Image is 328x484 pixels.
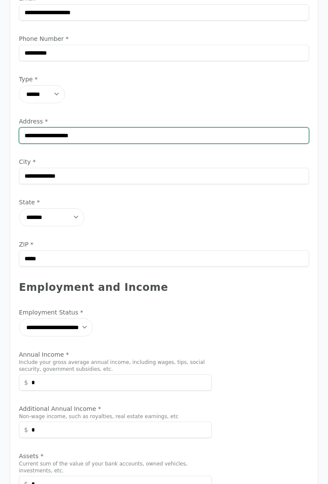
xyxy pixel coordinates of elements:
label: Phone Number * [19,34,309,43]
label: City * [19,157,309,166]
p: Current sum of the value of your bank accounts, owned vehicles, investments, etc. [19,460,212,474]
label: Employment Status * [19,308,212,317]
p: Include your gross average annual income, including wages, tips, social security, government subs... [19,359,212,373]
label: ZIP * [19,240,309,249]
p: Non-wage income, such as royalties, real estate earnings, etc [19,413,212,420]
label: Additional Annual Income * [19,404,212,413]
label: Assets * [19,452,212,460]
div: Employment and Income [19,281,309,294]
label: Address * [19,117,309,126]
label: State * [19,198,309,207]
label: Type * [19,75,309,83]
label: Annual Income * [19,350,212,359]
